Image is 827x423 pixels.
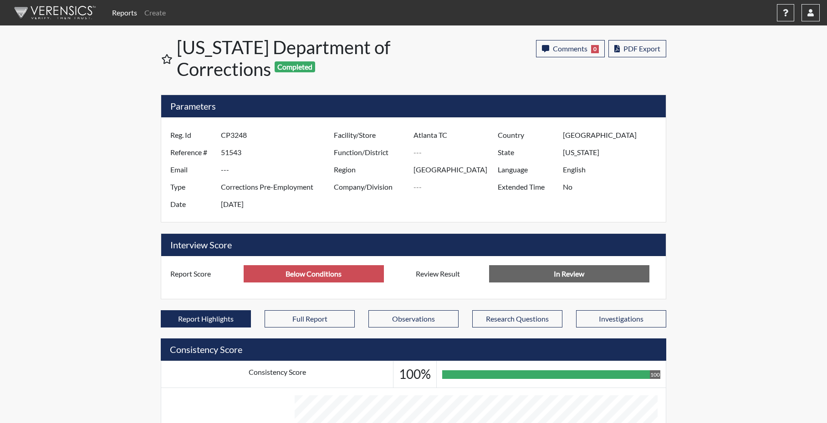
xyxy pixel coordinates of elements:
span: Comments [553,44,587,53]
label: Company/Division [327,178,413,196]
label: Extended Time [491,178,563,196]
input: --- [413,144,500,161]
a: Reports [108,4,141,22]
button: Report Highlights [161,310,251,327]
h3: 100% [399,367,431,382]
label: Date [163,196,221,213]
input: --- [413,161,500,178]
input: --- [563,144,664,161]
input: --- [563,161,664,178]
a: Create [141,4,169,22]
input: --- [563,126,664,144]
span: 0 [591,45,599,53]
button: Research Questions [472,310,562,327]
label: State [491,144,563,161]
h1: [US_STATE] Department of Corrections [177,36,415,80]
td: Consistency Score [161,361,393,388]
button: PDF Export [608,40,666,57]
input: --- [413,178,500,196]
input: --- [221,196,336,213]
h5: Interview Score [161,234,666,256]
h5: Parameters [161,95,666,117]
label: Facility/Store [327,126,413,144]
h5: Consistency Score [161,338,666,361]
button: Observations [368,310,459,327]
div: 100 [650,370,660,379]
label: Function/District [327,144,413,161]
label: Reference # [163,144,221,161]
button: Full Report [265,310,355,327]
input: --- [413,126,500,144]
input: --- [244,265,384,282]
input: --- [221,161,336,178]
button: Investigations [576,310,666,327]
input: No Decision [489,265,649,282]
label: Review Result [409,265,489,282]
label: Type [163,178,221,196]
input: --- [221,178,336,196]
span: Completed [275,61,316,72]
label: Email [163,161,221,178]
label: Report Score [163,265,244,282]
label: Region [327,161,413,178]
label: Reg. Id [163,126,221,144]
label: Country [491,126,563,144]
input: --- [221,126,336,144]
input: --- [221,144,336,161]
label: Language [491,161,563,178]
span: PDF Export [623,44,660,53]
button: Comments0 [536,40,605,57]
input: --- [563,178,664,196]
